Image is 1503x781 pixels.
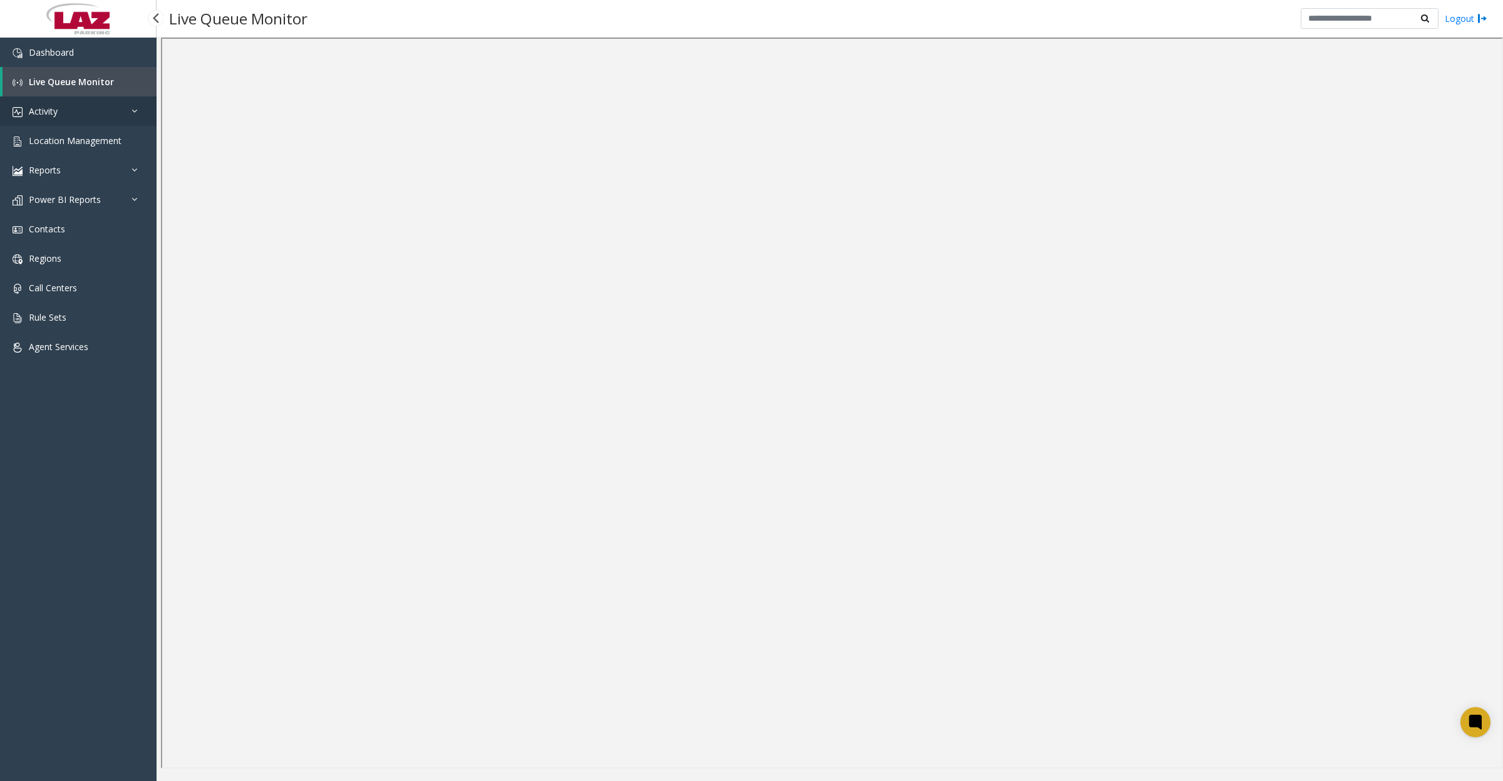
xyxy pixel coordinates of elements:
[29,311,66,323] span: Rule Sets
[1445,12,1487,25] a: Logout
[3,67,157,96] a: Live Queue Monitor
[13,284,23,294] img: 'icon'
[1477,12,1487,25] img: logout
[29,135,121,147] span: Location Management
[13,313,23,323] img: 'icon'
[29,252,61,264] span: Regions
[13,107,23,117] img: 'icon'
[29,164,61,176] span: Reports
[29,282,77,294] span: Call Centers
[13,343,23,353] img: 'icon'
[163,3,314,34] h3: Live Queue Monitor
[13,254,23,264] img: 'icon'
[13,225,23,235] img: 'icon'
[13,137,23,147] img: 'icon'
[29,105,58,117] span: Activity
[29,194,101,205] span: Power BI Reports
[29,223,65,235] span: Contacts
[13,48,23,58] img: 'icon'
[29,341,88,353] span: Agent Services
[29,46,74,58] span: Dashboard
[13,195,23,205] img: 'icon'
[13,166,23,176] img: 'icon'
[13,78,23,88] img: 'icon'
[29,76,114,88] span: Live Queue Monitor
